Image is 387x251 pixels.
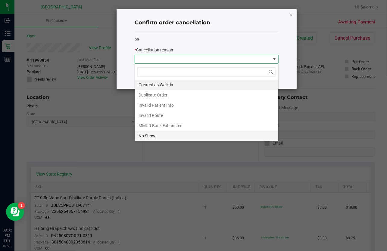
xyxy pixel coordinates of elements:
li: Duplicate Order [135,90,278,100]
button: Close [289,11,293,18]
h4: Confirm order cancellation [135,19,279,27]
iframe: Resource center unread badge [18,202,25,209]
li: Invalid Patient Info [135,100,278,110]
iframe: Resource center [6,203,24,221]
li: Invalid Route [135,110,278,121]
li: No Show [135,131,278,141]
li: MMUR Bank Exhausted [135,121,278,131]
span: 99 [135,37,139,42]
li: Created as Walk-in [135,80,278,90]
span: Cancellation reason [136,47,173,52]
